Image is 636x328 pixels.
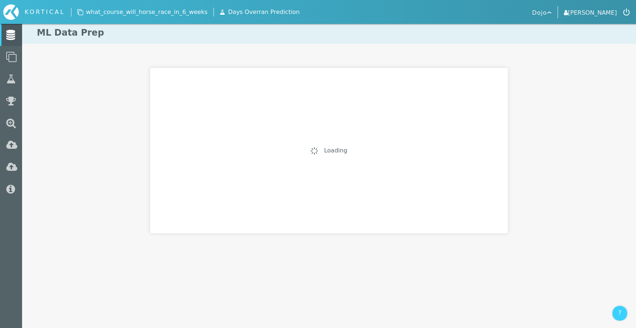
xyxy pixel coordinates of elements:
div: Home [3,4,71,20]
div: ? [612,306,627,321]
img: icon-logout.svg [623,8,630,16]
img: icon-kortical.svg [3,4,19,20]
a: KORTICAL [3,4,71,20]
div: KORTICAL [25,8,65,17]
button: Dojo [527,6,558,18]
a: [PERSON_NAME] [564,7,617,17]
img: icon-arrow--selector--white.svg [547,11,552,15]
p: Loading [318,146,347,155]
h1: ML Data Prep [22,22,636,44]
